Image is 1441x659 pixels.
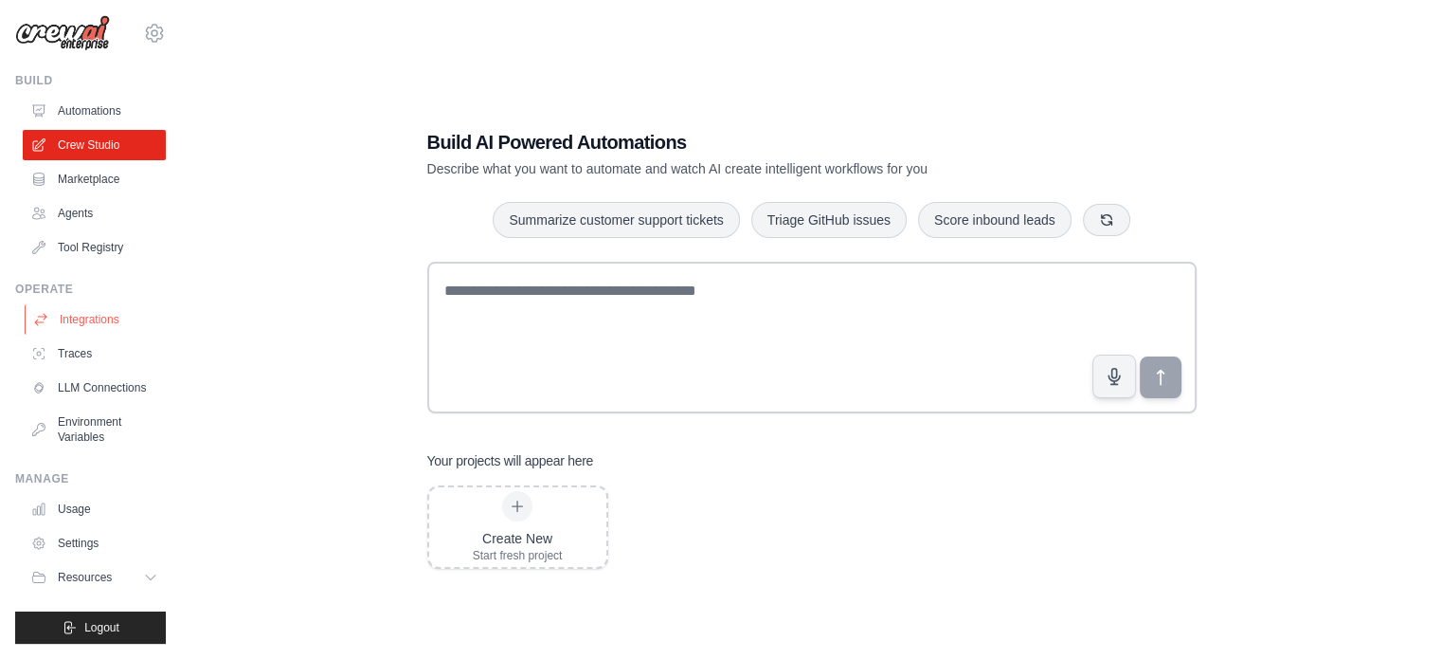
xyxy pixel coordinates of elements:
div: Operate [15,282,166,297]
a: Crew Studio [23,130,166,160]
a: Settings [23,528,166,558]
a: Agents [23,198,166,229]
h1: Build AI Powered Automations [427,129,1064,156]
p: Describe what you want to automate and watch AI create intelligent workflows for you [427,159,1064,178]
iframe: Chat Widget [1346,568,1441,659]
div: Start fresh project [473,548,563,563]
button: Resources [23,562,166,593]
a: Traces [23,339,166,369]
button: Triage GitHub issues [751,202,907,238]
a: Tool Registry [23,232,166,263]
div: Manage [15,471,166,486]
span: Logout [84,620,119,635]
h3: Your projects will appear here [427,451,594,470]
button: Get new suggestions [1083,204,1130,236]
a: LLM Connections [23,373,166,403]
a: Automations [23,96,166,126]
div: Create New [473,529,563,548]
a: Marketplace [23,164,166,194]
div: Build [15,73,166,88]
button: Score inbound leads [918,202,1072,238]
img: Logo [15,15,110,51]
button: Summarize customer support tickets [493,202,739,238]
button: Logout [15,612,166,644]
a: Usage [23,494,166,524]
a: Environment Variables [23,407,166,452]
a: Integrations [25,304,168,335]
span: Resources [58,570,112,585]
button: Click to speak your automation idea [1092,355,1136,398]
